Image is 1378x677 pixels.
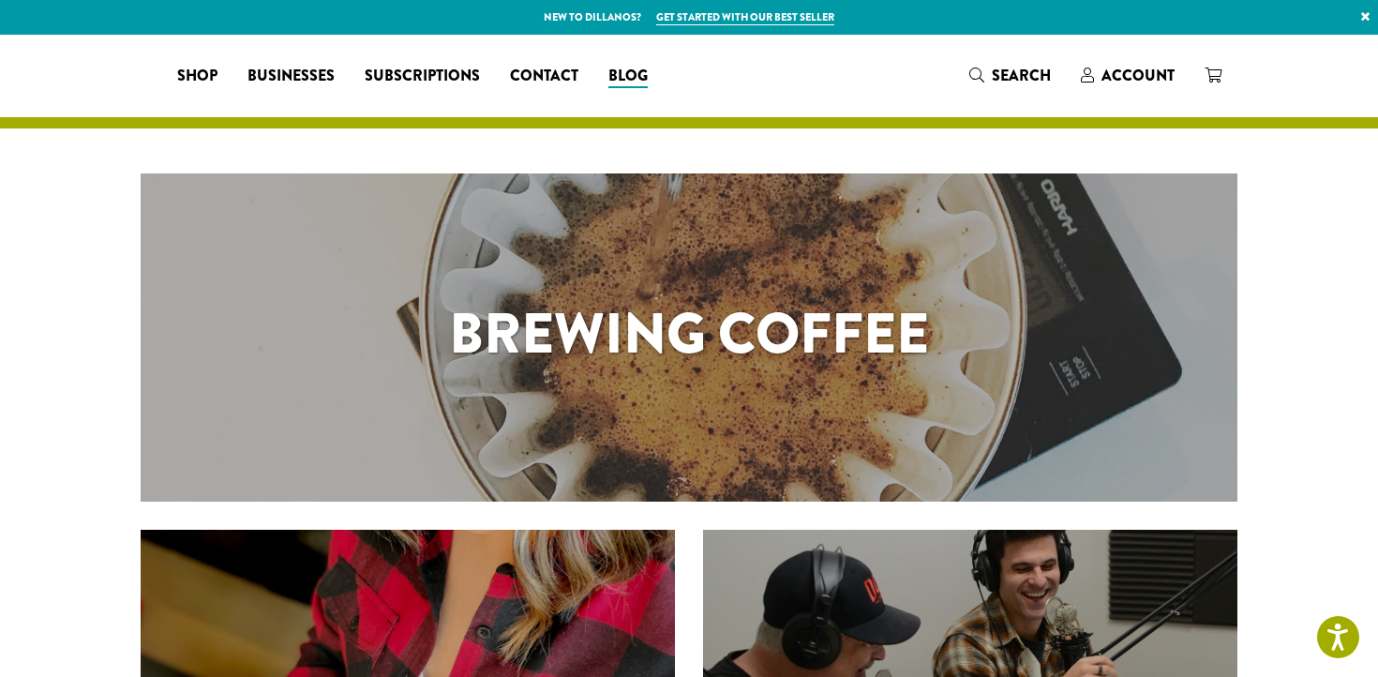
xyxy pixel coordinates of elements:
span: Account [1101,65,1175,86]
h1: Brewing Coffee [141,292,1237,376]
span: Search [992,65,1051,86]
a: Search [954,60,1066,91]
span: Contact [510,65,578,88]
span: Businesses [247,65,335,88]
a: Shop [162,61,232,91]
span: Blog [608,65,648,88]
a: Brewing Coffee [141,173,1237,502]
span: Shop [177,65,217,88]
a: Get started with our best seller [656,9,834,25]
span: Subscriptions [365,65,480,88]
